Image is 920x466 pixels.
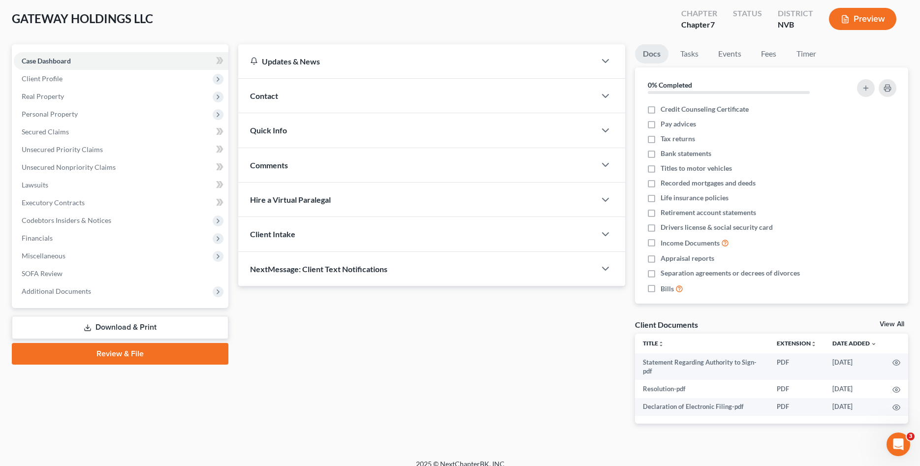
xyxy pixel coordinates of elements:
td: Resolution-pdf [635,380,769,398]
a: Events [710,44,749,63]
span: Client Profile [22,74,63,83]
span: Recorded mortgages and deeds [661,178,756,188]
a: Review & File [12,343,228,365]
span: Unsecured Priority Claims [22,145,103,154]
a: Date Added expand_more [832,340,877,347]
span: Contact [250,91,278,100]
td: [DATE] [825,353,885,380]
span: SOFA Review [22,269,63,278]
a: Fees [753,44,785,63]
span: Life insurance policies [661,193,729,203]
a: Extensionunfold_more [777,340,817,347]
div: District [778,8,813,19]
i: expand_more [871,341,877,347]
td: PDF [769,398,825,416]
span: Separation agreements or decrees of divorces [661,268,800,278]
div: Client Documents [635,319,698,330]
span: Drivers license & social security card [661,222,773,232]
div: NVB [778,19,813,31]
span: Income Documents [661,238,720,248]
span: Executory Contracts [22,198,85,207]
span: Miscellaneous [22,251,65,260]
td: PDF [769,380,825,398]
a: Lawsuits [14,176,228,194]
a: SOFA Review [14,265,228,282]
div: Updates & News [250,56,583,66]
a: Timer [789,44,824,63]
a: Titleunfold_more [643,340,664,347]
span: Case Dashboard [22,57,71,65]
span: Credit Counseling Certificate [661,104,749,114]
span: Personal Property [22,110,78,118]
a: Unsecured Priority Claims [14,141,228,158]
span: Unsecured Nonpriority Claims [22,163,116,171]
span: Appraisal reports [661,253,714,263]
td: [DATE] [825,380,885,398]
span: Pay advices [661,119,696,129]
td: Statement Regarding Authority to Sign-pdf [635,353,769,380]
span: Lawsuits [22,181,48,189]
div: Chapter [681,19,717,31]
span: Hire a Virtual Paralegal [250,195,331,204]
a: View All [880,321,904,328]
a: Unsecured Nonpriority Claims [14,158,228,176]
a: Case Dashboard [14,52,228,70]
a: Download & Print [12,316,228,339]
i: unfold_more [658,341,664,347]
span: Client Intake [250,229,295,239]
i: unfold_more [811,341,817,347]
span: Comments [250,160,288,170]
span: Bills [661,284,674,294]
strong: 0% Completed [648,81,692,89]
span: GATEWAY HOLDINGS LLC [12,11,153,26]
td: PDF [769,353,825,380]
a: Secured Claims [14,123,228,141]
a: Executory Contracts [14,194,228,212]
a: Tasks [672,44,706,63]
td: [DATE] [825,398,885,416]
span: Bank statements [661,149,711,158]
iframe: Intercom live chat [887,433,910,456]
span: 7 [710,20,715,29]
span: Additional Documents [22,287,91,295]
button: Preview [829,8,896,30]
span: Real Property [22,92,64,100]
div: Status [733,8,762,19]
span: Quick Info [250,125,287,135]
span: Retirement account statements [661,208,756,217]
span: Codebtors Insiders & Notices [22,216,111,224]
span: NextMessage: Client Text Notifications [250,264,387,274]
div: Chapter [681,8,717,19]
span: Titles to motor vehicles [661,163,732,173]
td: Declaration of Electronic Filing-pdf [635,398,769,416]
span: 3 [907,433,915,440]
span: Tax returns [661,134,695,144]
span: Financials [22,234,53,242]
a: Docs [635,44,668,63]
span: Secured Claims [22,127,69,136]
